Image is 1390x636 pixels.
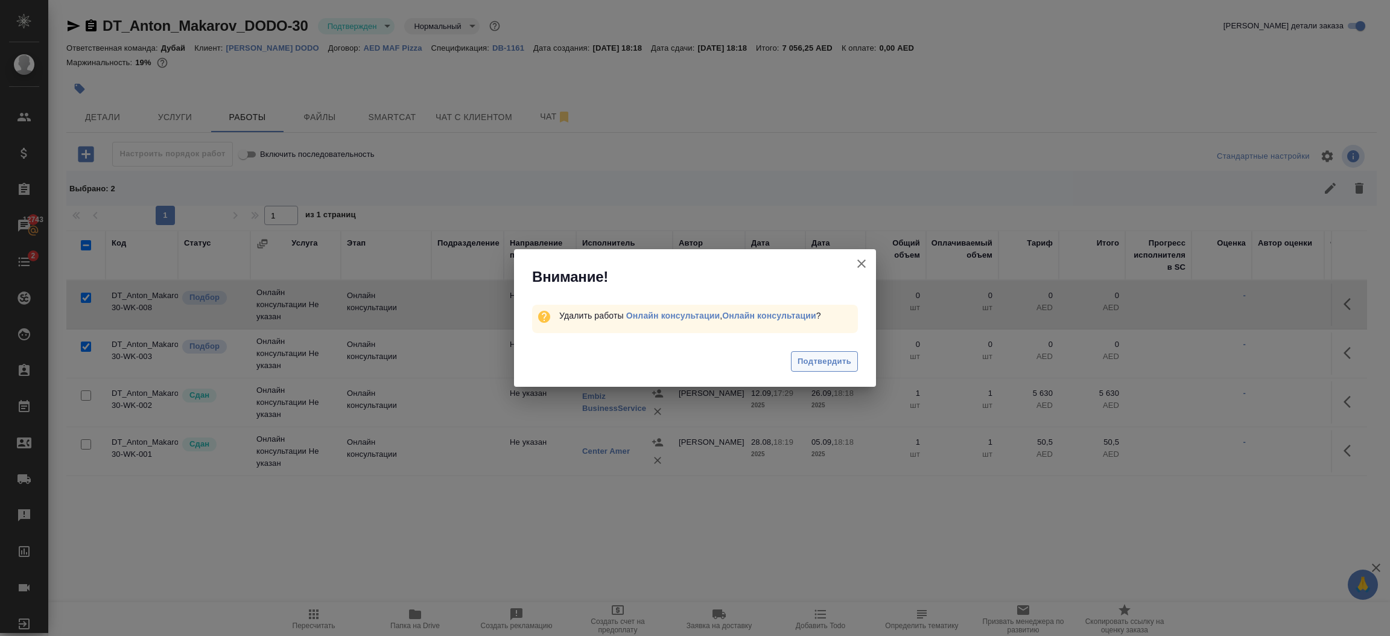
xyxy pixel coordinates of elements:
span: ? [722,311,820,320]
span: Внимание! [532,267,608,287]
a: Онлайн консультации [722,311,816,320]
a: Онлайн консультации [626,311,720,320]
span: , [626,311,722,320]
button: Подтвердить [791,351,858,372]
div: Удалить работы [559,310,858,322]
span: Подтвердить [798,355,851,369]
